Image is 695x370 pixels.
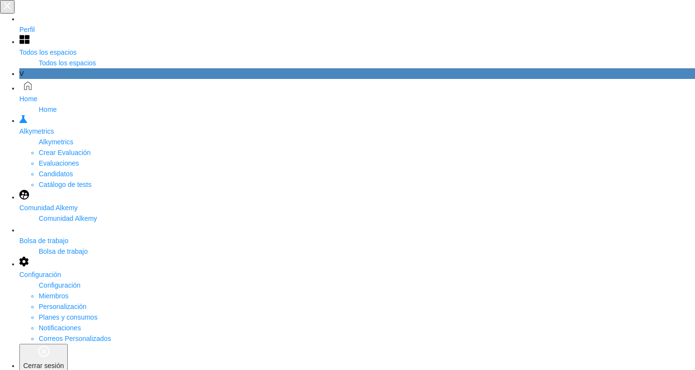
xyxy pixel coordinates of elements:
span: Home [19,95,37,103]
a: Planes y consumos [39,313,97,321]
span: Todos los espacios [39,59,96,67]
a: Candidatos [39,170,73,178]
span: Alkymetrics [39,138,74,146]
a: Correos Personalizados [39,335,111,342]
span: Bolsa de trabajo [19,237,68,245]
a: Miembros [39,292,68,300]
a: Catálogo de tests [39,181,91,188]
span: Comunidad Alkemy [19,204,78,212]
span: Bolsa de trabajo [39,247,88,255]
span: Alkymetrics [19,127,54,135]
a: Perfil [19,14,695,35]
span: Cerrar sesión [23,362,64,370]
span: V [19,70,24,77]
span: Configuración [19,271,61,278]
span: Configuración [39,281,80,289]
a: Notificaciones [39,324,81,332]
a: Personalización [39,303,87,310]
span: Todos los espacios [19,48,76,56]
a: Evaluaciones [39,159,79,167]
span: Home [39,106,57,113]
a: Crear Evaluación [39,149,91,156]
span: Comunidad Alkemy [39,215,97,222]
span: Perfil [19,26,35,33]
